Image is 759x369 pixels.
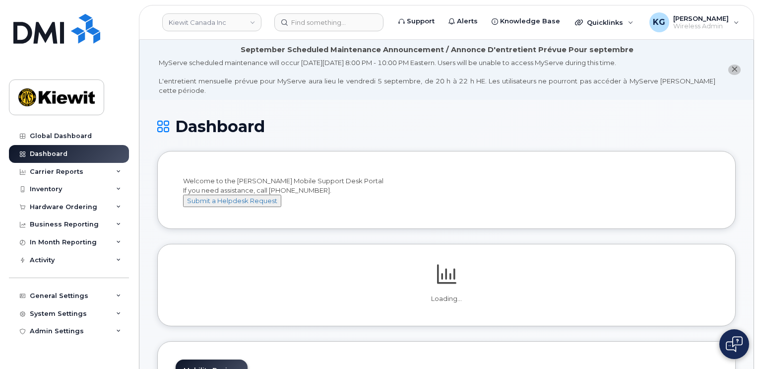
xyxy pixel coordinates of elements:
h1: Dashboard [157,118,736,135]
div: MyServe scheduled maintenance will occur [DATE][DATE] 8:00 PM - 10:00 PM Eastern. Users will be u... [159,58,715,95]
p: Loading... [176,295,717,303]
a: Submit a Helpdesk Request [183,197,281,205]
img: Open chat [726,336,743,352]
button: Submit a Helpdesk Request [183,195,281,207]
button: close notification [728,65,741,75]
div: Welcome to the [PERSON_NAME] Mobile Support Desk Portal If you need assistance, call [PHONE_NUMBER]. [183,176,710,207]
div: September Scheduled Maintenance Announcement / Annonce D'entretient Prévue Pour septembre [241,45,633,55]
